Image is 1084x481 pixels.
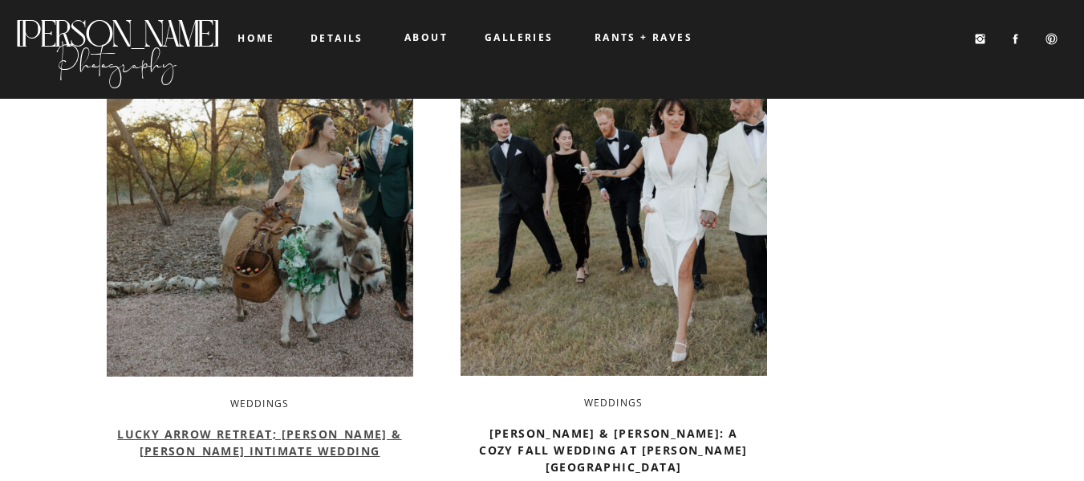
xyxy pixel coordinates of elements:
a: Lucky Arrow Retreat; Katy & Turner’s Intimate Wedding [107,53,413,377]
b: about [404,31,448,44]
a: Photography [14,31,220,84]
b: RANTS + RAVES [595,31,692,44]
a: Weddings [230,397,290,410]
b: home [238,31,275,45]
a: RANTS + RAVES [579,32,708,43]
a: details [311,33,356,43]
a: Lucky Arrow Retreat; [PERSON_NAME] & [PERSON_NAME] Intimate Wedding [117,426,401,459]
a: Brooke & Justin: A Cozy Fall Wedding at Morgan Creek Barn [461,52,767,376]
a: [PERSON_NAME] & [PERSON_NAME]: A Cozy Fall Wedding at [PERSON_NAME][GEOGRAPHIC_DATA] [479,426,748,475]
b: details [311,31,363,45]
a: home [238,33,275,43]
a: galleries [485,32,551,43]
a: about [404,32,447,43]
b: galleries [485,31,554,44]
a: [PERSON_NAME] [14,13,220,39]
a: Weddings [584,396,643,410]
